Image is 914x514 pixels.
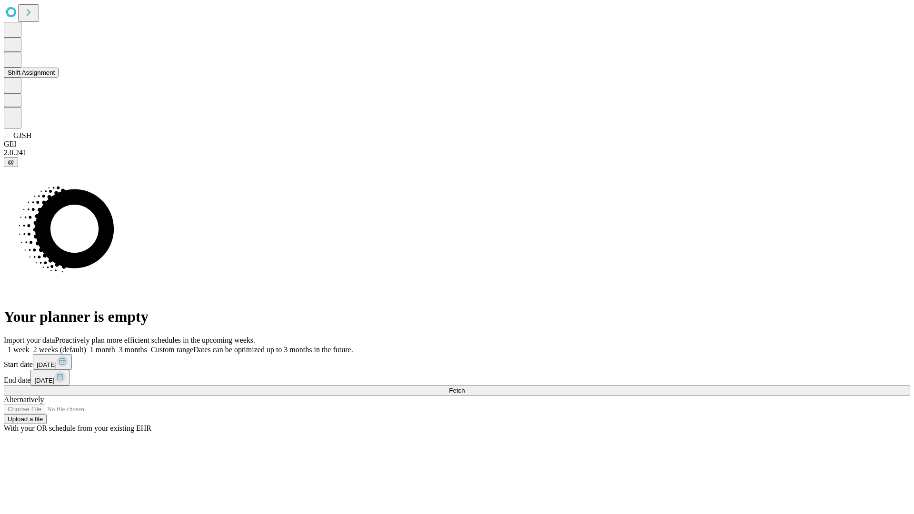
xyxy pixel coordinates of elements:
[34,377,54,384] span: [DATE]
[193,346,353,354] span: Dates can be optimized up to 3 months in the future.
[33,354,72,370] button: [DATE]
[4,148,910,157] div: 2.0.241
[4,354,910,370] div: Start date
[4,157,18,167] button: @
[119,346,147,354] span: 3 months
[13,131,31,139] span: GJSH
[8,346,30,354] span: 1 week
[151,346,193,354] span: Custom range
[4,140,910,148] div: GEI
[4,414,47,424] button: Upload a file
[37,361,57,368] span: [DATE]
[4,385,910,395] button: Fetch
[55,336,255,344] span: Proactively plan more efficient schedules in the upcoming weeks.
[4,68,59,78] button: Shift Assignment
[4,370,910,385] div: End date
[4,336,55,344] span: Import your data
[4,395,44,404] span: Alternatively
[4,308,910,326] h1: Your planner is empty
[30,370,70,385] button: [DATE]
[449,387,465,394] span: Fetch
[90,346,115,354] span: 1 month
[8,158,14,166] span: @
[33,346,86,354] span: 2 weeks (default)
[4,424,151,432] span: With your OR schedule from your existing EHR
